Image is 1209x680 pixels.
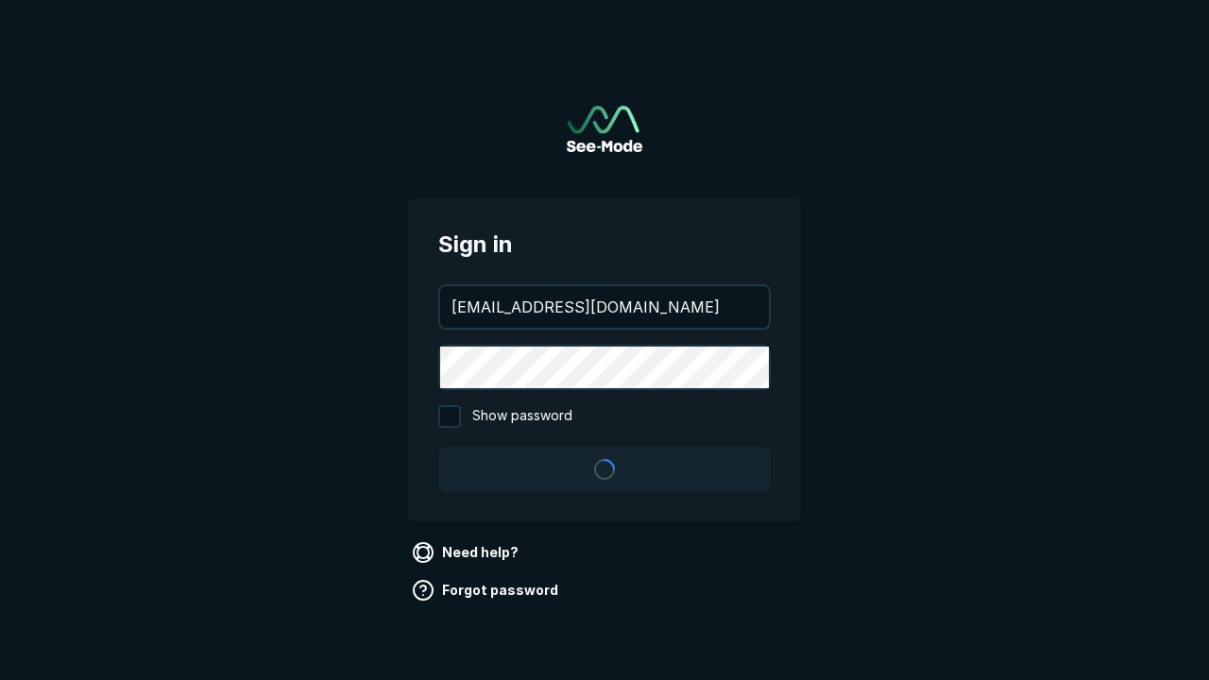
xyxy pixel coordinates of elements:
a: Need help? [408,537,526,568]
span: Show password [472,405,572,428]
img: See-Mode Logo [567,106,642,152]
a: Forgot password [408,575,566,605]
input: your@email.com [440,286,769,328]
a: Go to sign in [567,106,642,152]
span: Sign in [438,228,771,262]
